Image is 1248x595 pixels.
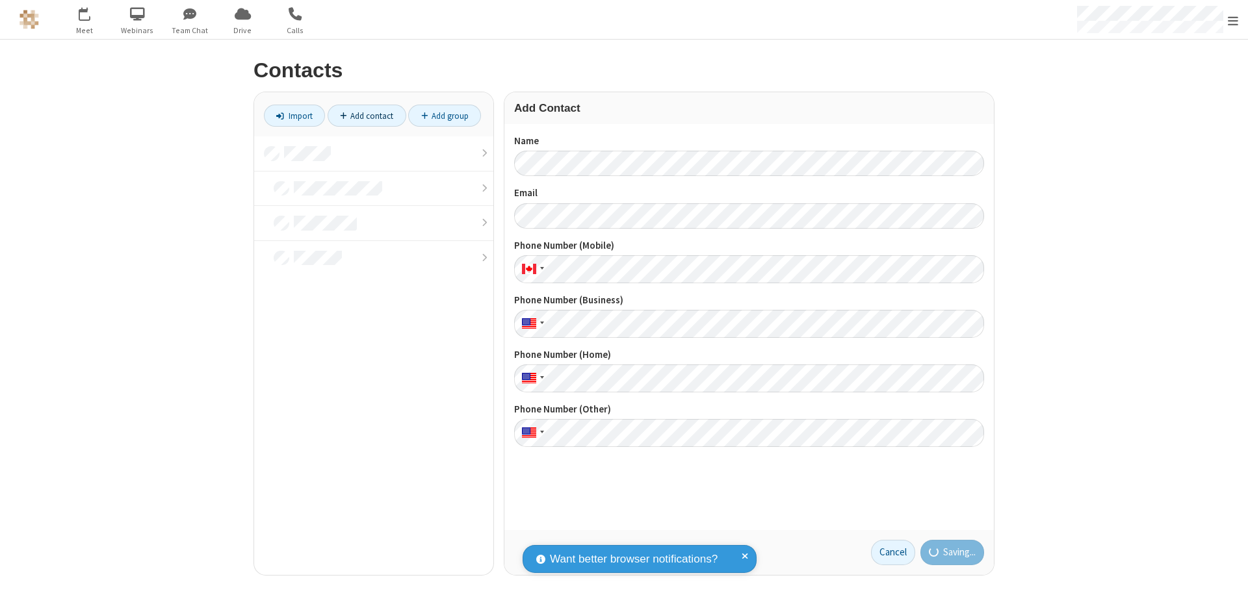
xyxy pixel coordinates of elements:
[514,293,984,308] label: Phone Number (Business)
[166,25,214,36] span: Team Chat
[514,238,984,253] label: Phone Number (Mobile)
[19,10,39,29] img: QA Selenium DO NOT DELETE OR CHANGE
[920,540,985,566] button: Saving...
[218,25,267,36] span: Drive
[514,348,984,362] label: Phone Number (Home)
[408,105,481,127] a: Add group
[514,402,984,417] label: Phone Number (Other)
[113,25,162,36] span: Webinars
[271,25,320,36] span: Calls
[88,7,96,17] div: 1
[514,186,984,201] label: Email
[514,134,984,149] label: Name
[1215,561,1238,586] iframe: Chat
[514,419,548,447] div: United States: + 1
[514,255,548,283] div: Canada: + 1
[264,105,325,127] a: Import
[871,540,915,566] a: Cancel
[514,310,548,338] div: United States: + 1
[943,545,976,560] span: Saving...
[253,59,994,82] h2: Contacts
[514,364,548,392] div: United States: + 1
[550,551,718,568] span: Want better browser notifications?
[328,105,406,127] a: Add contact
[60,25,109,36] span: Meet
[514,102,984,114] h3: Add Contact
